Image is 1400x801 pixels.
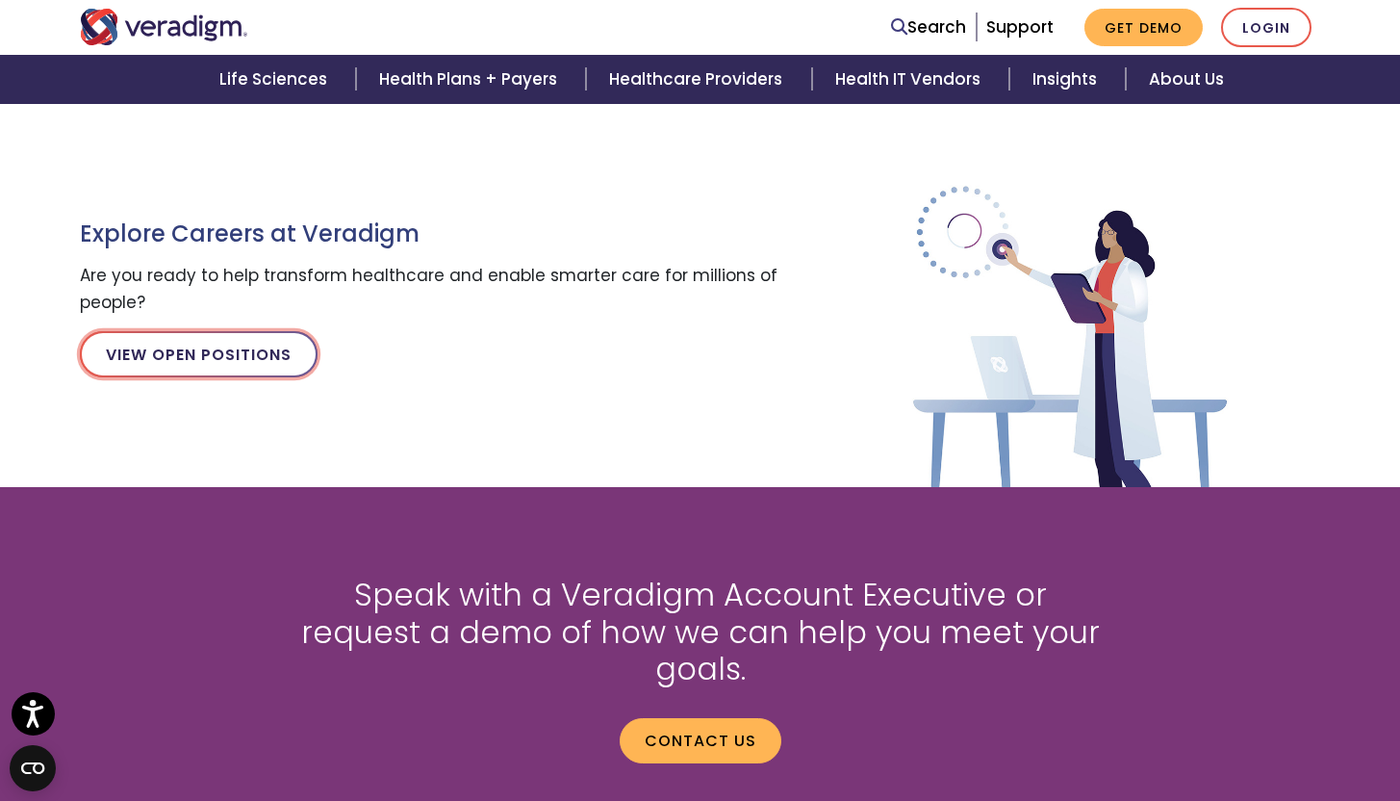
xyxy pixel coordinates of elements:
[80,220,792,248] h3: Explore Careers at Veradigm
[80,331,318,377] a: View Open Positions
[292,577,1109,687] h2: Speak with a Veradigm Account Executive or request a demo of how we can help you meet your goals.
[620,718,781,762] a: Contact us
[891,14,966,40] a: Search
[1221,8,1311,47] a: Login
[812,55,1009,104] a: Health IT Vendors
[1031,682,1377,778] iframe: Drift Chat Widget
[986,15,1054,39] a: Support
[10,745,56,791] button: Open CMP widget
[80,9,248,45] img: Veradigm logo
[1009,55,1126,104] a: Insights
[586,55,811,104] a: Healthcare Providers
[356,55,586,104] a: Health Plans + Payers
[80,263,792,315] p: Are you ready to help transform healthcare and enable smarter care for millions of people?
[196,55,356,104] a: Life Sciences
[1126,55,1247,104] a: About Us
[1084,9,1203,46] a: Get Demo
